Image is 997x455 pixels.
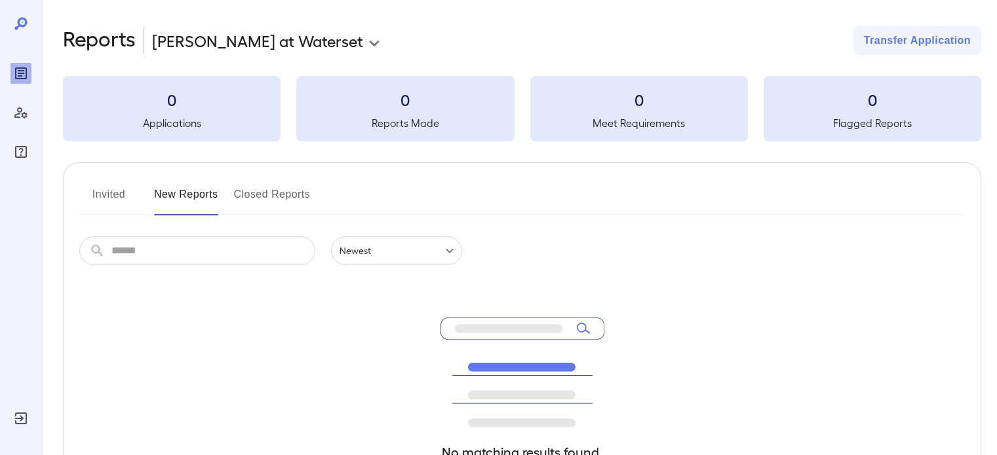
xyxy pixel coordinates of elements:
div: Reports [10,63,31,84]
h5: Reports Made [296,115,514,131]
h3: 0 [63,89,281,110]
summary: 0Applications0Reports Made0Meet Requirements0Flagged Reports [63,76,981,141]
button: Closed Reports [234,184,311,215]
div: Manage Users [10,102,31,123]
div: Log Out [10,408,31,429]
h5: Flagged Reports [764,115,981,131]
h3: 0 [530,89,748,110]
div: FAQ [10,141,31,162]
h5: Meet Requirements [530,115,748,131]
div: Newest [331,236,462,265]
h5: Applications [63,115,281,131]
p: [PERSON_NAME] at Waterset [152,30,363,51]
button: New Reports [154,184,218,215]
button: Transfer Application [853,26,981,55]
button: Invited [79,184,138,215]
h3: 0 [764,89,981,110]
h2: Reports [63,26,136,55]
h3: 0 [296,89,514,110]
